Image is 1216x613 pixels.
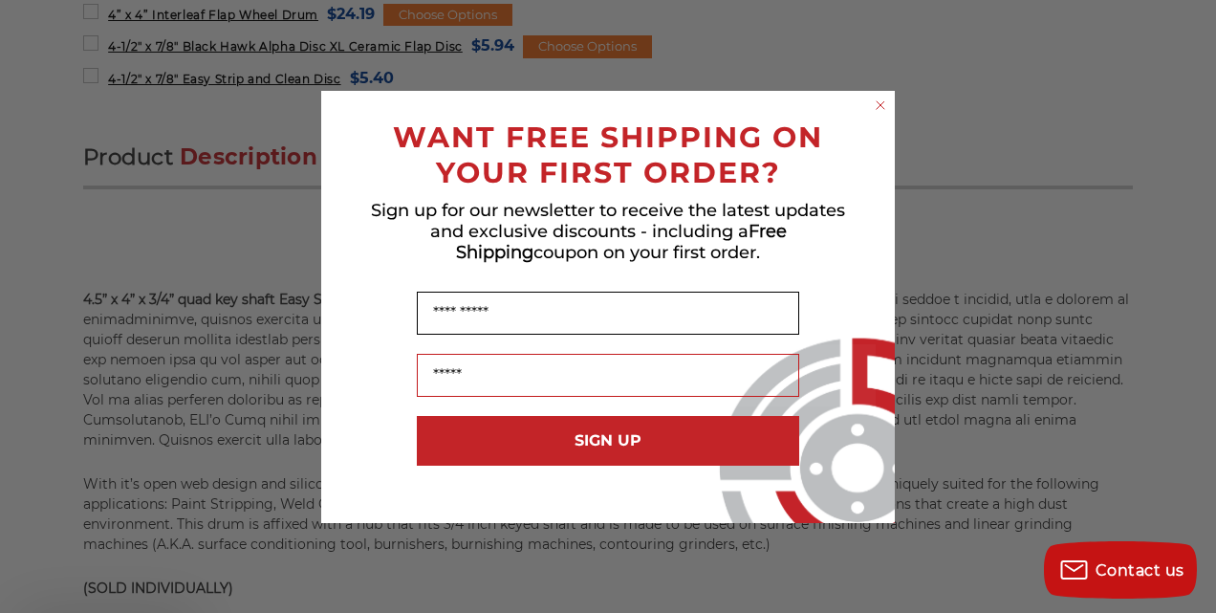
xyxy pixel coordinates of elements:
[456,221,787,263] span: Free Shipping
[871,96,890,115] button: Close dialog
[1044,541,1197,599] button: Contact us
[371,200,845,263] span: Sign up for our newsletter to receive the latest updates and exclusive discounts - including a co...
[417,354,799,397] input: Email
[1096,561,1184,580] span: Contact us
[393,120,823,190] span: WANT FREE SHIPPING ON YOUR FIRST ORDER?
[417,416,799,466] button: SIGN UP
